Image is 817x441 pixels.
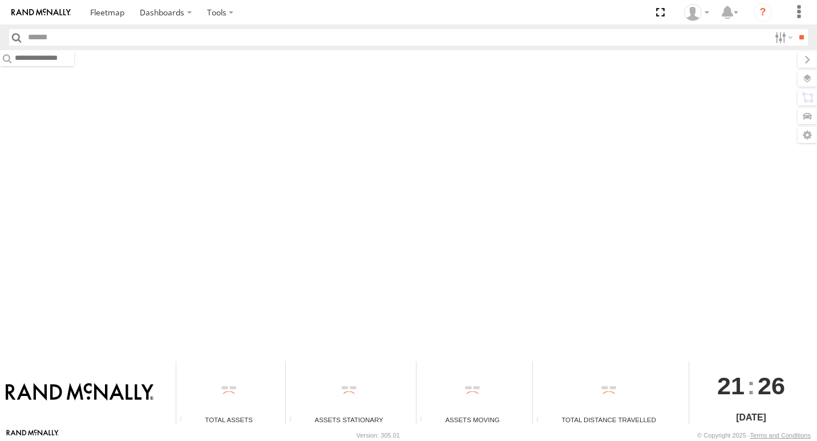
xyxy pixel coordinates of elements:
div: [DATE] [689,411,813,424]
div: © Copyright 2025 - [697,432,811,439]
div: Total Distance Travelled [533,415,685,424]
div: Version: 305.01 [357,432,400,439]
div: Total number of Enabled Assets [176,416,193,424]
div: Total number of assets current stationary. [286,416,303,424]
a: Visit our Website [6,430,59,441]
label: Map Settings [798,127,817,143]
div: Total number of assets current in transit. [416,416,434,424]
span: 21 [717,361,745,410]
div: Total Assets [176,415,281,424]
img: Rand McNally [6,383,153,402]
div: Assets Moving [416,415,528,424]
span: 26 [758,361,785,410]
div: Assets Stationary [286,415,412,424]
img: rand-logo.svg [11,9,71,17]
label: Search Filter Options [770,29,795,46]
div: Total distance travelled by all assets within specified date range and applied filters [533,416,550,424]
div: : [689,361,813,410]
a: Terms and Conditions [750,432,811,439]
i: ? [754,3,772,22]
div: Valeo Dash [680,4,713,21]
